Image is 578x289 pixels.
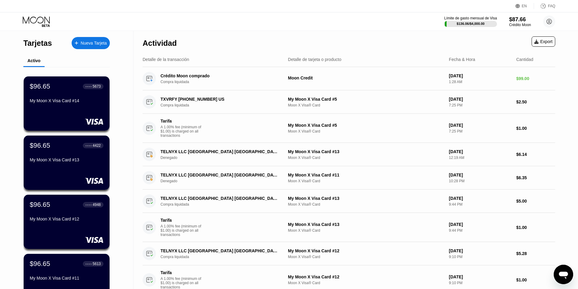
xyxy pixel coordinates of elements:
div: Compra liquidada [161,80,287,84]
div: [DATE] [449,274,512,279]
div: My Moon X Visa Card #13 [30,157,103,162]
div: $87.66 [509,16,531,23]
div: 7:25 PM [449,103,512,107]
div: $87.66Crédito Moon [509,16,531,27]
div: $96.65● ● ● ●4422My Moon X Visa Card #13 [24,136,110,190]
div: My Moon X Visa Card #12 [30,217,103,221]
div: 5673 [93,84,101,89]
div: TELNYX LLC [GEOGRAPHIC_DATA] [GEOGRAPHIC_DATA] [161,149,278,154]
div: Tarjetas [23,39,52,48]
div: 4948 [93,203,101,207]
div: My Moon X Visa Card #12 [288,248,444,253]
div: Compra liquidada [161,103,287,107]
div: My Moon X Visa Card #5 [288,97,444,102]
div: [DATE] [449,73,512,78]
div: [DATE] [449,97,512,102]
div: My Moon X Visa Card #13 [288,222,444,227]
div: TELNYX LLC [GEOGRAPHIC_DATA] [GEOGRAPHIC_DATA] [161,248,278,253]
div: Cantidad [516,57,533,62]
div: A 1.00% fee (minimum of $1.00) is charged on all transactions [161,125,206,138]
div: $136.06 / $4,000.00 [457,22,485,25]
div: Crédito Moon [509,23,531,27]
div: Tarifa [161,270,203,275]
div: 9:10 PM [449,255,512,259]
div: $2.50 [516,99,555,104]
div: [DATE] [449,222,512,227]
div: TELNYX LLC [GEOGRAPHIC_DATA] [GEOGRAPHIC_DATA] [161,196,278,201]
div: $1.00 [516,277,555,282]
div: My Moon X Visa Card #11 [288,173,444,177]
div: 10:28 PM [449,179,512,183]
div: 5613 [93,262,101,266]
div: $6.14 [516,152,555,157]
div: Compra liquidada [161,202,287,207]
div: TELNYX LLC [GEOGRAPHIC_DATA] [GEOGRAPHIC_DATA]DenegadoMy Moon X Visa Card #13Moon X Visa® Card[DA... [143,143,555,166]
div: $96.65 [30,142,50,150]
div: EN [522,4,527,8]
div: Activo [28,58,41,63]
div: Moon X Visa® Card [288,156,444,160]
div: Moon Credit [288,76,444,80]
div: 4422 [93,143,101,148]
div: FAQ [534,3,555,9]
div: 9:44 PM [449,228,512,233]
div: Moon X Visa® Card [288,129,444,133]
div: My Moon X Visa Card #11 [30,276,103,281]
div: EN [515,3,534,9]
div: TarifaA 1.00% fee (minimum of $1.00) is charged on all transactionsMy Moon X Visa Card #5Moon X V... [143,114,555,143]
div: TarifaA 1.00% fee (minimum of $1.00) is charged on all transactionsMy Moon X Visa Card #13Moon X ... [143,213,555,242]
div: [DATE] [449,123,512,128]
div: $5.28 [516,251,555,256]
div: ● ● ● ● [86,145,92,146]
div: TELNYX LLC [GEOGRAPHIC_DATA] [GEOGRAPHIC_DATA]Compra liquidadaMy Moon X Visa Card #13Moon X Visa®... [143,190,555,213]
div: $96.65● ● ● ●4948My Moon X Visa Card #12 [24,195,110,249]
div: Detalle de tarjeta o producto [288,57,341,62]
div: ● ● ● ● [86,86,92,87]
div: ● ● ● ● [86,263,92,265]
div: TELNYX LLC [GEOGRAPHIC_DATA] [GEOGRAPHIC_DATA] [161,173,278,177]
div: [DATE] [449,149,512,154]
div: $96.65● ● ● ●5673My Moon X Visa Card #14 [24,76,110,131]
div: Nueva Tarjeta [81,41,107,46]
div: TXVRFY [PHONE_NUMBER] US [161,97,278,102]
div: My Moon X Visa Card #5 [288,123,444,128]
div: Crédito Moon comprado [161,73,278,78]
div: A 1.00% fee (minimum of $1.00) is charged on all transactions [161,224,206,237]
div: Moon X Visa® Card [288,228,444,233]
div: TELNYX LLC [GEOGRAPHIC_DATA] [GEOGRAPHIC_DATA]Compra liquidadaMy Moon X Visa Card #12Moon X Visa®... [143,242,555,265]
div: Tarifa [161,119,203,123]
div: $6.35 [516,175,555,180]
div: My Moon X Visa Card #13 [288,149,444,154]
div: Denegado [161,156,287,160]
div: Export [534,39,553,44]
div: Export [532,36,555,47]
div: Moon X Visa® Card [288,179,444,183]
div: [DATE] [449,248,512,253]
div: 12:19 AM [449,156,512,160]
div: FAQ [548,4,555,8]
div: $99.00 [516,76,555,81]
div: Moon X Visa® Card [288,281,444,285]
div: $5.00 [516,199,555,203]
div: $96.65 [30,201,50,209]
div: $96.65 [30,82,50,90]
div: $1.00 [516,126,555,131]
div: Límite de gasto mensual de Visa$136.06/$4,000.00 [444,16,497,27]
div: 9:10 PM [449,281,512,285]
div: My Moon X Visa Card #14 [30,98,103,103]
div: Nueva Tarjeta [72,37,110,49]
div: $96.65 [30,260,50,268]
div: My Moon X Visa Card #13 [288,196,444,201]
div: $1.00 [516,225,555,230]
div: 1:28 AM [449,80,512,84]
div: Fecha & Hora [449,57,475,62]
div: Detalle de la transacción [143,57,189,62]
div: [DATE] [449,196,512,201]
div: TXVRFY [PHONE_NUMBER] USCompra liquidadaMy Moon X Visa Card #5Moon X Visa® Card[DATE]7:25 PM$2.50 [143,90,555,114]
div: My Moon X Visa Card #12 [288,274,444,279]
div: Compra liquidada [161,255,287,259]
div: TELNYX LLC [GEOGRAPHIC_DATA] [GEOGRAPHIC_DATA]DenegadoMy Moon X Visa Card #11Moon X Visa® Card[DA... [143,166,555,190]
div: ● ● ● ● [86,204,92,206]
div: Límite de gasto mensual de Visa [444,16,497,20]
